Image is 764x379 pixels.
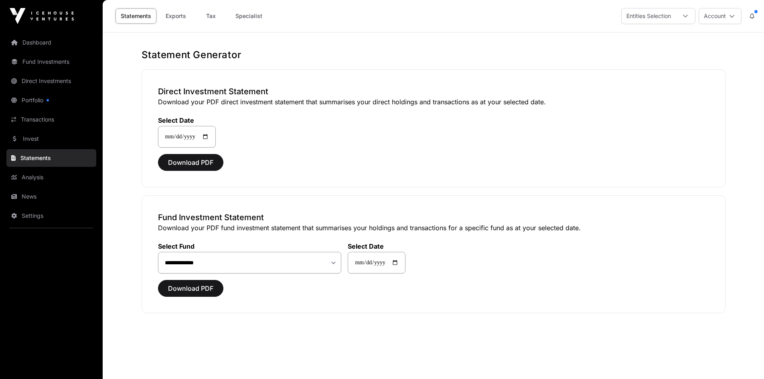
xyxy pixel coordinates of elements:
[6,130,96,148] a: Invest
[158,97,709,107] p: Download your PDF direct investment statement that summarises your direct holdings and transactio...
[158,154,223,171] button: Download PDF
[10,8,74,24] img: Icehouse Ventures Logo
[195,8,227,24] a: Tax
[158,116,216,124] label: Select Date
[168,158,213,167] span: Download PDF
[230,8,268,24] a: Specialist
[724,340,764,379] iframe: Chat Widget
[6,91,96,109] a: Portfolio
[158,86,709,97] h3: Direct Investment Statement
[622,8,676,24] div: Entities Selection
[348,242,405,250] label: Select Date
[6,188,96,205] a: News
[6,53,96,71] a: Fund Investments
[158,280,223,297] button: Download PDF
[158,223,709,233] p: Download your PDF fund investment statement that summarises your holdings and transactions for a ...
[6,34,96,51] a: Dashboard
[6,168,96,186] a: Analysis
[6,207,96,225] a: Settings
[158,162,223,170] a: Download PDF
[6,111,96,128] a: Transactions
[160,8,192,24] a: Exports
[158,212,709,223] h3: Fund Investment Statement
[6,149,96,167] a: Statements
[158,242,342,250] label: Select Fund
[116,8,156,24] a: Statements
[142,49,725,61] h1: Statement Generator
[158,288,223,296] a: Download PDF
[6,72,96,90] a: Direct Investments
[168,284,213,293] span: Download PDF
[699,8,742,24] button: Account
